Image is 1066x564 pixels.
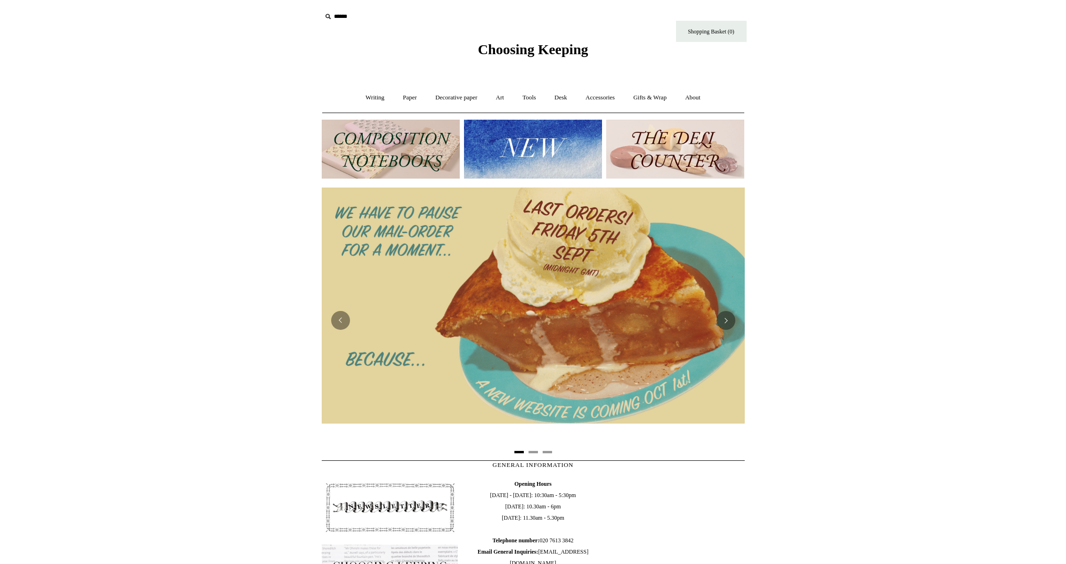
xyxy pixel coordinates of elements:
a: Accessories [577,85,623,110]
b: : [537,537,539,544]
b: Email General Inquiries: [478,548,538,555]
a: Tools [514,85,545,110]
button: Page 2 [529,451,538,453]
a: About [676,85,709,110]
a: Decorative paper [427,85,486,110]
a: Choosing Keeping [478,49,588,56]
span: GENERAL INFORMATION [493,461,574,468]
img: The Deli Counter [606,120,744,179]
a: Writing [357,85,393,110]
a: Shopping Basket (0) [676,21,747,42]
a: Gifts & Wrap [625,85,675,110]
button: Page 3 [543,451,552,453]
b: Telephone number [493,537,540,544]
img: 2025 New Website coming soon.png__PID:95e867f5-3b87-426e-97a5-a534fe0a3431 [322,188,745,423]
b: Opening Hours [514,481,552,487]
button: Page 1 [514,451,524,453]
a: Desk [546,85,576,110]
button: Next [716,311,735,330]
span: Choosing Keeping [478,41,588,57]
a: Paper [394,85,425,110]
a: Art [488,85,513,110]
button: Previous [331,311,350,330]
img: New.jpg__PID:f73bdf93-380a-4a35-bcfe-7823039498e1 [464,120,602,179]
img: pf-4db91bb9--1305-Newsletter-Button_1200x.jpg [322,478,458,537]
img: 202302 Composition ledgers.jpg__PID:69722ee6-fa44-49dd-a067-31375e5d54ec [322,120,460,179]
